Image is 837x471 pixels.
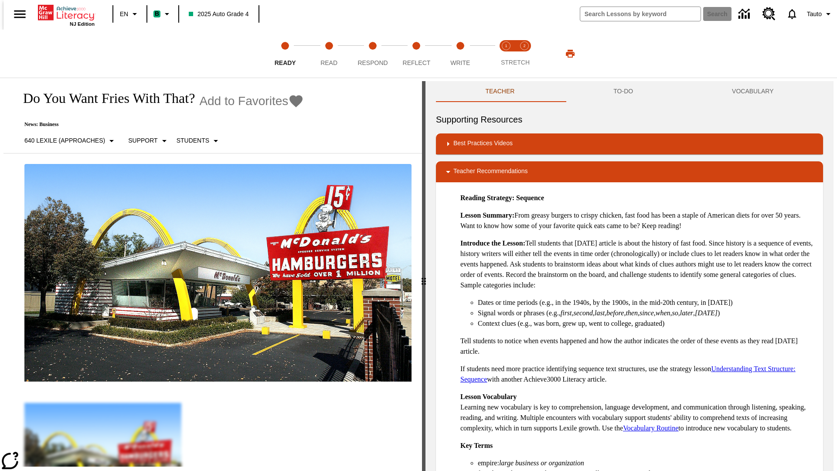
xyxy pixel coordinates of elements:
strong: Sequence [516,194,544,201]
h6: Supporting Resources [436,113,823,126]
em: before [606,309,624,317]
li: Context clues (e.g., was born, grew up, went to college, graduated) [478,318,816,329]
p: Support [128,136,157,145]
button: Language: EN, Select a language [116,6,144,22]
input: search field [580,7,701,21]
button: VOCABULARY [683,81,823,102]
button: Profile/Settings [803,6,837,22]
p: 640 Lexile (Approaches) [24,136,105,145]
button: Print [556,46,584,61]
span: B [155,8,159,19]
em: [DATE] [695,309,718,317]
strong: Key Terms [460,442,493,449]
span: NJ Edition [70,21,95,27]
button: TO-DO [564,81,683,102]
em: then [626,309,638,317]
button: Scaffolds, Support [125,133,173,149]
em: second [574,309,593,317]
p: Best Practices Videos [453,139,513,149]
span: EN [120,10,128,19]
text: 2 [523,44,525,48]
li: empire: [478,458,816,468]
button: Ready step 1 of 5 [260,30,310,78]
em: when [656,309,670,317]
p: Teacher Recommendations [453,167,527,177]
em: later [680,309,693,317]
li: Dates or time periods (e.g., in the 1940s, by the 1900s, in the mid-20th century, in [DATE]) [478,297,816,308]
a: Understanding Text Structure: Sequence [460,365,796,383]
div: Home [38,3,95,27]
span: Respond [357,59,388,66]
button: Respond step 3 of 5 [347,30,398,78]
em: since [640,309,654,317]
p: News: Business [14,121,304,128]
span: Ready [275,59,296,66]
p: Learning new vocabulary is key to comprehension, language development, and communication through ... [460,392,816,433]
button: Stretch Respond step 2 of 2 [512,30,537,78]
button: Select Student [173,133,225,149]
button: Read step 2 of 5 [303,30,354,78]
span: Read [320,59,337,66]
li: Signal words or phrases (e.g., , , , , , , , , , ) [478,308,816,318]
div: reading [3,81,422,467]
p: Tell students to notice when events happened and how the author indicates the order of these even... [460,336,816,357]
div: Press Enter or Spacebar and then press right and left arrow keys to move the slider [422,81,425,471]
em: first [561,309,572,317]
button: Select Lexile, 640 Lexile (Approaches) [21,133,120,149]
button: Add to Favorites - Do You Want Fries With That? [199,93,304,109]
em: so [672,309,678,317]
p: Students [177,136,209,145]
button: Boost Class color is mint green. Change class color [150,6,176,22]
span: 2025 Auto Grade 4 [189,10,249,19]
button: Reflect step 4 of 5 [391,30,442,78]
a: Notifications [781,3,803,25]
text: 1 [505,44,507,48]
img: One of the first McDonald's stores, with the iconic red sign and golden arches. [24,164,412,382]
button: Stretch Read step 1 of 2 [493,30,519,78]
a: Resource Center, Will open in new tab [757,2,781,26]
strong: Lesson Summary: [460,212,514,219]
h1: Do You Want Fries With That? [14,90,195,106]
div: Best Practices Videos [436,133,823,154]
div: Instructional Panel Tabs [436,81,823,102]
strong: Reading Strategy: [460,194,514,201]
strong: Lesson Vocabulary [460,393,517,400]
span: Write [450,59,470,66]
a: Data Center [733,2,757,26]
p: Tell students that [DATE] article is about the history of fast food. Since history is a sequence ... [460,238,816,290]
button: Write step 5 of 5 [435,30,486,78]
button: Teacher [436,81,564,102]
span: STRETCH [501,59,530,66]
em: large business or organization [499,459,584,467]
em: last [595,309,605,317]
p: From greasy burgers to crispy chicken, fast food has been a staple of American diets for over 50 ... [460,210,816,231]
span: Reflect [403,59,431,66]
a: Vocabulary Routine [623,424,678,432]
button: Open side menu [7,1,33,27]
div: Teacher Recommendations [436,161,823,182]
span: Tauto [807,10,822,19]
span: Add to Favorites [199,94,288,108]
p: If students need more practice identifying sequence text structures, use the strategy lesson with... [460,364,816,385]
strong: Introduce the Lesson: [460,239,525,247]
div: activity [425,81,834,471]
